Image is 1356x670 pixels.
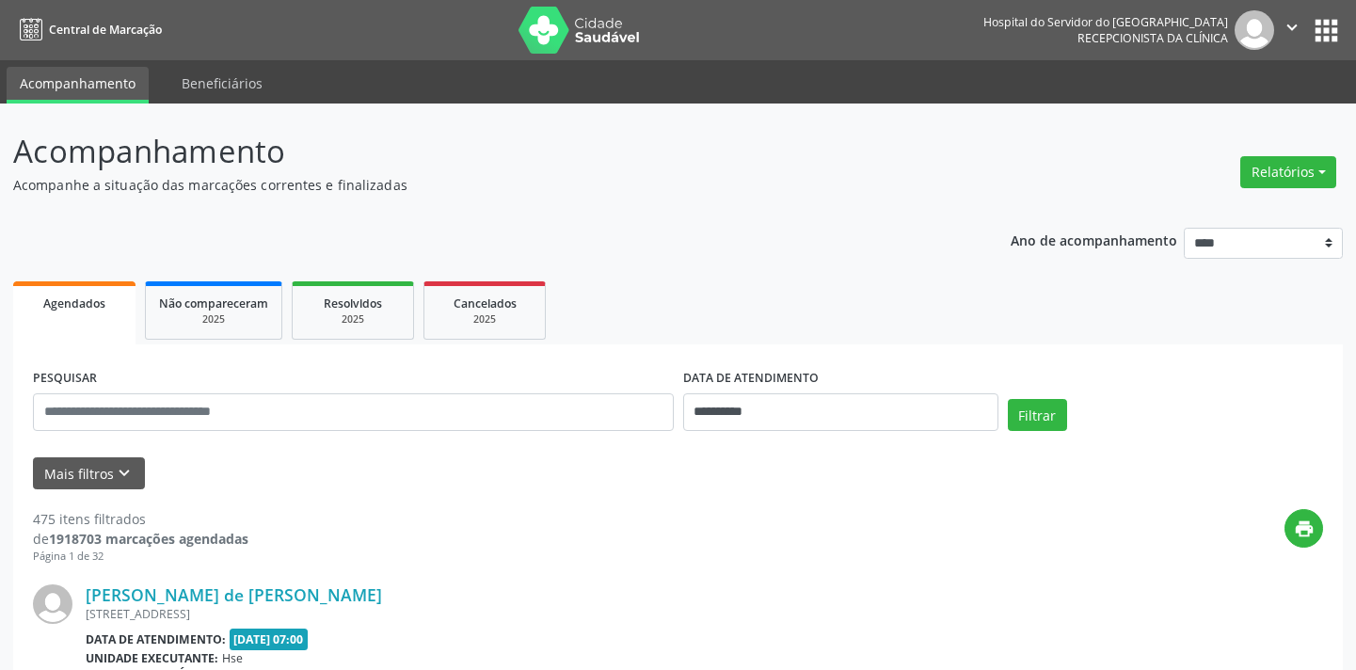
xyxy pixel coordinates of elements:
b: Data de atendimento: [86,631,226,647]
label: PESQUISAR [33,364,97,393]
span: [DATE] 07:00 [230,629,309,650]
p: Ano de acompanhamento [1011,228,1177,251]
div: Página 1 de 32 [33,549,248,565]
strong: 1918703 marcações agendadas [49,530,248,548]
i:  [1282,17,1302,38]
img: img [1235,10,1274,50]
button: Relatórios [1240,156,1336,188]
button: Mais filtroskeyboard_arrow_down [33,457,145,490]
span: Cancelados [454,295,517,311]
a: [PERSON_NAME] de [PERSON_NAME] [86,584,382,605]
div: [STREET_ADDRESS] [86,606,1041,622]
span: Central de Marcação [49,22,162,38]
i: keyboard_arrow_down [114,463,135,484]
span: Resolvidos [324,295,382,311]
div: 2025 [438,312,532,327]
i: print [1294,518,1315,539]
div: 475 itens filtrados [33,509,248,529]
b: Unidade executante: [86,650,218,666]
p: Acompanhe a situação das marcações correntes e finalizadas [13,175,944,195]
button: apps [1310,14,1343,47]
button: print [1284,509,1323,548]
div: 2025 [159,312,268,327]
span: Hse [222,650,243,666]
a: Central de Marcação [13,14,162,45]
span: Agendados [43,295,105,311]
label: DATA DE ATENDIMENTO [683,364,819,393]
div: de [33,529,248,549]
span: Não compareceram [159,295,268,311]
button: Filtrar [1008,399,1067,431]
div: Hospital do Servidor do [GEOGRAPHIC_DATA] [983,14,1228,30]
a: Acompanhamento [7,67,149,104]
a: Beneficiários [168,67,276,100]
img: img [33,584,72,624]
p: Acompanhamento [13,128,944,175]
button:  [1274,10,1310,50]
span: Recepcionista da clínica [1077,30,1228,46]
div: 2025 [306,312,400,327]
